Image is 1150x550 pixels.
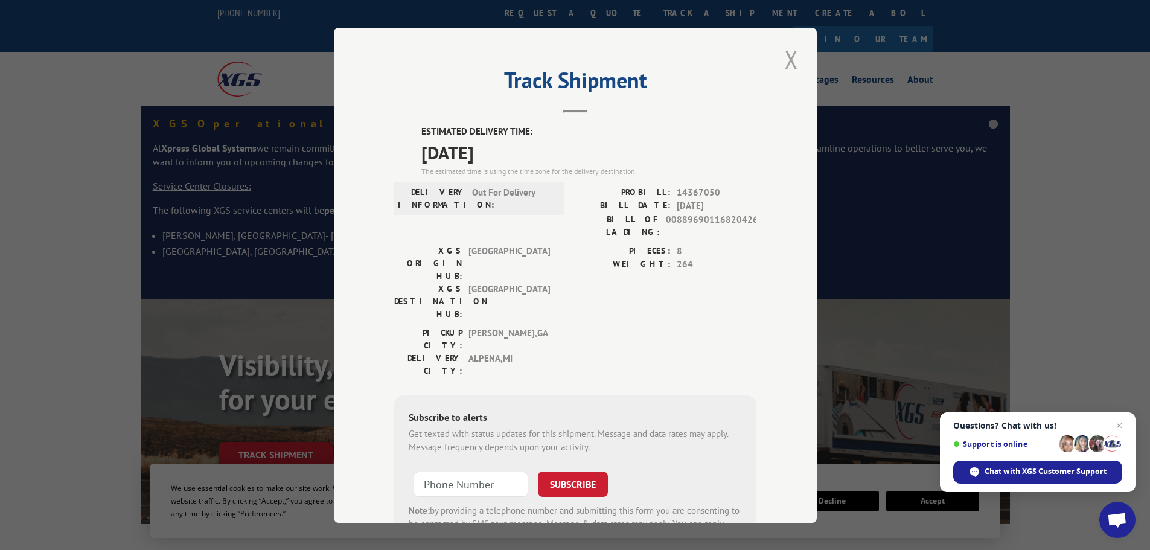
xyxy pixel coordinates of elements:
[575,244,671,258] label: PIECES:
[468,351,550,377] span: ALPENA , MI
[409,427,742,454] div: Get texted with status updates for this shipment. Message and data rates may apply. Message frequ...
[575,199,671,213] label: BILL DATE:
[468,326,550,351] span: [PERSON_NAME] , GA
[398,185,466,211] label: DELIVERY INFORMATION:
[394,351,462,377] label: DELIVERY CITY:
[677,258,756,272] span: 264
[409,504,430,516] strong: Note:
[575,213,660,238] label: BILL OF LADING:
[394,72,756,95] h2: Track Shipment
[421,138,756,165] span: [DATE]
[677,199,756,213] span: [DATE]
[677,185,756,199] span: 14367050
[953,461,1122,484] span: Chat with XGS Customer Support
[409,504,742,545] div: by providing a telephone number and submitting this form you are consenting to be contacted by SM...
[666,213,756,238] span: 00889690116820426
[953,421,1122,430] span: Questions? Chat with us!
[985,466,1107,477] span: Chat with XGS Customer Support
[953,440,1055,449] span: Support is online
[677,244,756,258] span: 8
[394,326,462,351] label: PICKUP CITY:
[421,165,756,176] div: The estimated time is using the time zone for the delivery destination.
[409,409,742,427] div: Subscribe to alerts
[575,185,671,199] label: PROBILL:
[414,471,528,496] input: Phone Number
[468,282,550,320] span: [GEOGRAPHIC_DATA]
[538,471,608,496] button: SUBSCRIBE
[472,185,554,211] span: Out For Delivery
[575,258,671,272] label: WEIGHT:
[394,244,462,282] label: XGS ORIGIN HUB:
[781,43,802,76] button: Close modal
[1099,502,1136,538] a: Open chat
[394,282,462,320] label: XGS DESTINATION HUB:
[421,125,756,139] label: ESTIMATED DELIVERY TIME:
[468,244,550,282] span: [GEOGRAPHIC_DATA]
